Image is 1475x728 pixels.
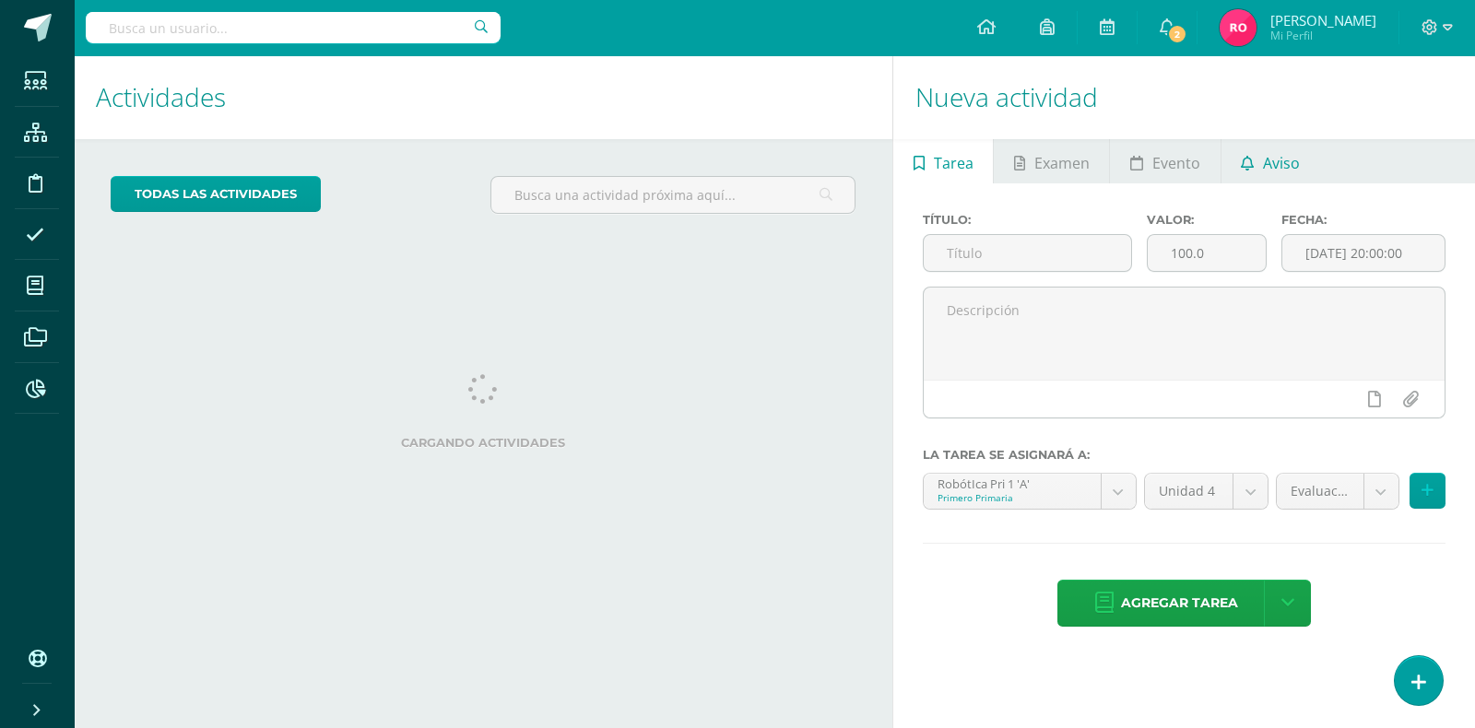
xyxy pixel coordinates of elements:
[938,474,1087,491] div: RobótIca Pri 1 'A'
[491,177,855,213] input: Busca una actividad próxima aquí...
[1221,139,1320,183] a: Aviso
[86,12,501,43] input: Busca un usuario...
[924,235,1131,271] input: Título
[923,213,1132,227] label: Título:
[1270,11,1376,29] span: [PERSON_NAME]
[893,139,993,183] a: Tarea
[1277,474,1398,509] a: Evaluación Cuarta Unidad (20.0%)
[1121,581,1238,626] span: Agregar tarea
[934,141,973,185] span: Tarea
[1270,28,1376,43] span: Mi Perfil
[1167,24,1187,44] span: 2
[994,139,1109,183] a: Examen
[1282,235,1445,271] input: Fecha de entrega
[1152,141,1200,185] span: Evento
[938,491,1087,504] div: Primero Primaria
[923,448,1445,462] label: La tarea se asignará a:
[1147,213,1267,227] label: Valor:
[111,436,855,450] label: Cargando actividades
[1110,139,1220,183] a: Evento
[1145,474,1268,509] a: Unidad 4
[924,474,1136,509] a: RobótIca Pri 1 'A'Primero Primaria
[96,55,870,139] h1: Actividades
[915,55,1453,139] h1: Nueva actividad
[1148,235,1266,271] input: Puntos máximos
[1291,474,1350,509] span: Evaluación Cuarta Unidad (20.0%)
[1263,141,1300,185] span: Aviso
[1034,141,1090,185] span: Examen
[1281,213,1445,227] label: Fecha:
[1220,9,1257,46] img: 9ed3ab4ddce8f95826e4430dc4482ce6.png
[1159,474,1220,509] span: Unidad 4
[111,176,321,212] a: todas las Actividades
